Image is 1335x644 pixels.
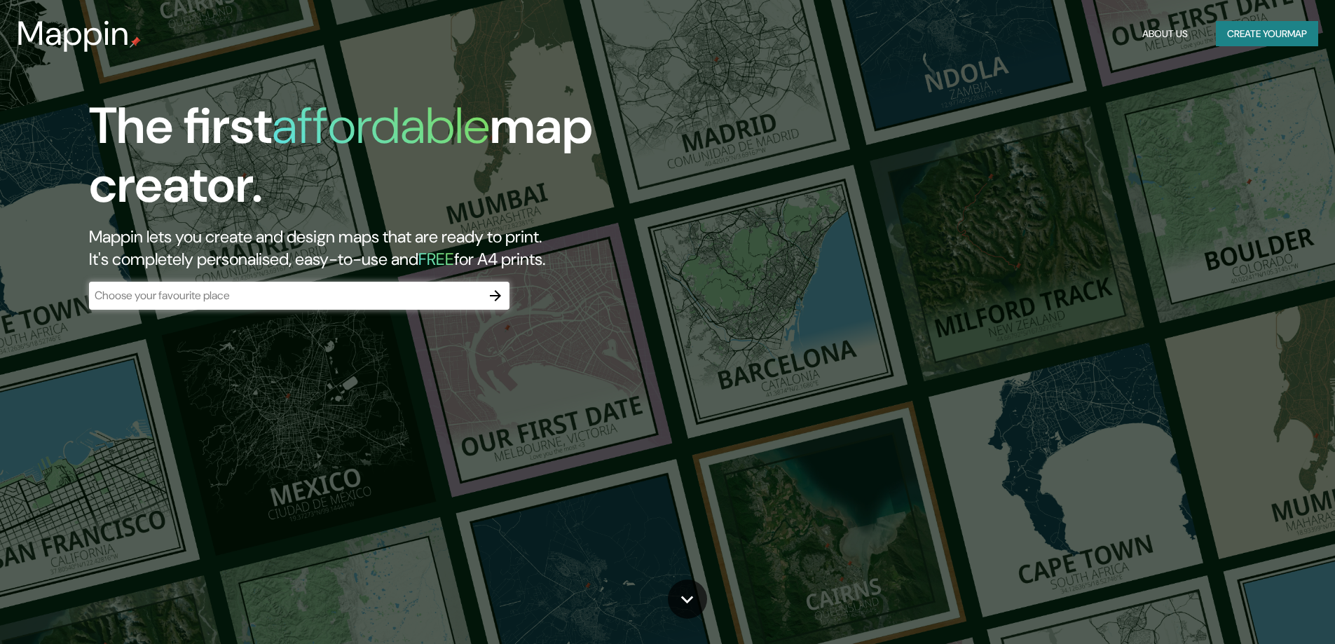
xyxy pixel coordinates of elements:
[130,36,141,48] img: mappin-pin
[17,14,130,53] h3: Mappin
[89,97,757,226] h1: The first map creator.
[89,287,481,303] input: Choose your favourite place
[1210,589,1320,629] iframe: Help widget launcher
[272,93,490,158] h1: affordable
[89,226,757,270] h2: Mappin lets you create and design maps that are ready to print. It's completely personalised, eas...
[1137,21,1193,47] button: About Us
[418,248,454,270] h5: FREE
[1216,21,1318,47] button: Create yourmap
